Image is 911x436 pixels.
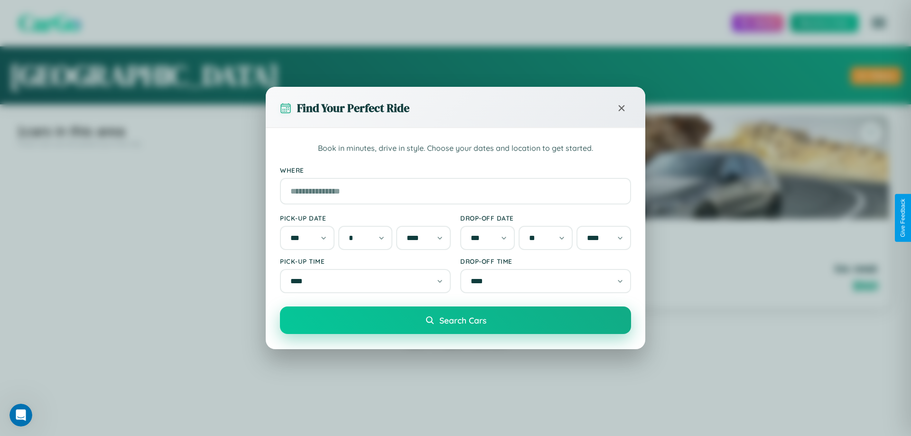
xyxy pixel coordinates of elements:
label: Pick-up Time [280,257,451,265]
p: Book in minutes, drive in style. Choose your dates and location to get started. [280,142,631,155]
label: Pick-up Date [280,214,451,222]
span: Search Cars [439,315,486,325]
label: Where [280,166,631,174]
h3: Find Your Perfect Ride [297,100,409,116]
label: Drop-off Date [460,214,631,222]
label: Drop-off Time [460,257,631,265]
button: Search Cars [280,306,631,334]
